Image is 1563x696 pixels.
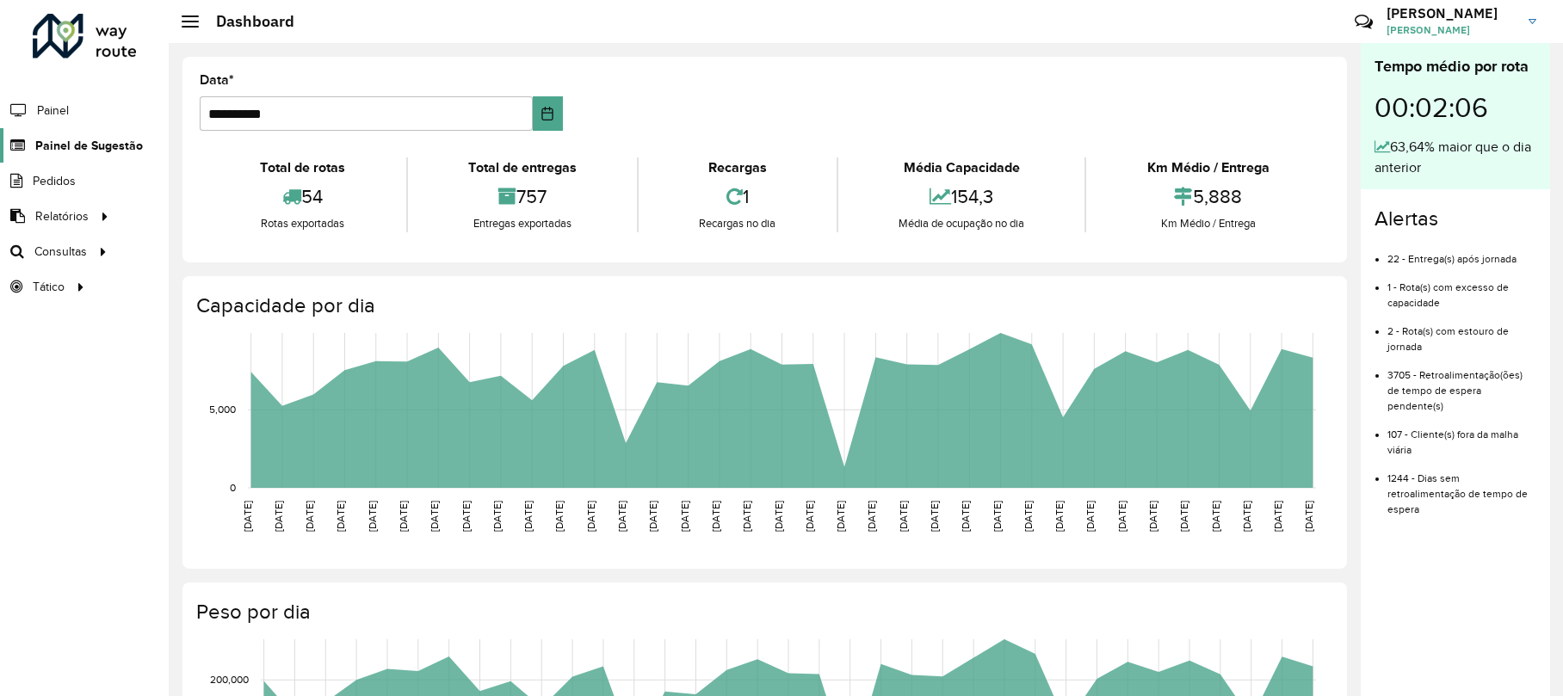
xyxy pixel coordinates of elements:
div: Total de rotas [204,157,402,178]
div: 5,888 [1090,178,1325,215]
div: Recargas [643,157,832,178]
text: [DATE] [398,501,409,532]
h3: [PERSON_NAME] [1387,5,1516,22]
text: [DATE] [898,501,909,532]
div: Média Capacidade [843,157,1081,178]
span: Consultas [34,243,87,261]
text: [DATE] [710,501,721,532]
span: Relatórios [35,207,89,225]
text: [DATE] [1303,501,1314,532]
text: [DATE] [335,501,346,532]
div: 54 [204,178,402,215]
h4: Alertas [1375,206,1536,231]
text: [DATE] [866,501,877,532]
text: [DATE] [616,501,627,532]
li: 3705 - Retroalimentação(ões) de tempo de espera pendente(s) [1387,354,1536,414]
li: 22 - Entrega(s) após jornada [1387,238,1536,267]
text: [DATE] [1053,501,1065,532]
span: Painel [37,102,69,120]
text: [DATE] [304,501,315,532]
div: 154,3 [843,178,1081,215]
div: 63,64% maior que o dia anterior [1375,137,1536,178]
div: Total de entregas [412,157,633,178]
text: [DATE] [1178,501,1189,532]
text: [DATE] [929,501,940,532]
span: Painel de Sugestão [35,137,143,155]
text: [DATE] [1116,501,1127,532]
text: [DATE] [553,501,565,532]
text: [DATE] [741,501,752,532]
div: 757 [412,178,633,215]
text: [DATE] [522,501,534,532]
text: 5,000 [209,403,236,415]
div: Média de ocupação no dia [843,215,1081,232]
text: [DATE] [429,501,440,532]
li: 1244 - Dias sem retroalimentação de tempo de espera [1387,458,1536,517]
h4: Peso por dia [196,600,1330,625]
text: [DATE] [835,501,846,532]
li: 2 - Rota(s) com estouro de jornada [1387,311,1536,354]
div: 00:02:06 [1375,78,1536,137]
a: Contato Rápido [1345,3,1382,40]
text: [DATE] [1210,501,1221,532]
text: [DATE] [273,501,284,532]
li: 1 - Rota(s) com excesso de capacidade [1387,267,1536,311]
div: 1 [643,178,832,215]
text: [DATE] [1241,501,1252,532]
li: 107 - Cliente(s) fora da malha viária [1387,414,1536,458]
div: Tempo médio por rota [1375,55,1536,78]
button: Choose Date [533,96,562,131]
span: Pedidos [33,172,76,190]
text: [DATE] [460,501,472,532]
text: [DATE] [992,501,1003,532]
label: Data [200,70,234,90]
text: [DATE] [367,501,378,532]
h4: Capacidade por dia [196,293,1330,318]
div: Km Médio / Entrega [1090,215,1325,232]
text: [DATE] [647,501,658,532]
text: 0 [230,482,236,493]
h2: Dashboard [199,12,294,31]
text: [DATE] [242,501,253,532]
text: [DATE] [804,501,815,532]
div: Rotas exportadas [204,215,402,232]
text: [DATE] [773,501,784,532]
text: [DATE] [585,501,596,532]
text: [DATE] [960,501,971,532]
text: [DATE] [1147,501,1158,532]
span: [PERSON_NAME] [1387,22,1516,38]
div: Entregas exportadas [412,215,633,232]
div: Km Médio / Entrega [1090,157,1325,178]
text: 200,000 [210,674,249,685]
text: [DATE] [491,501,503,532]
span: Tático [33,278,65,296]
div: Recargas no dia [643,215,832,232]
text: [DATE] [1272,501,1283,532]
text: [DATE] [1022,501,1034,532]
text: [DATE] [679,501,690,532]
text: [DATE] [1084,501,1096,532]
